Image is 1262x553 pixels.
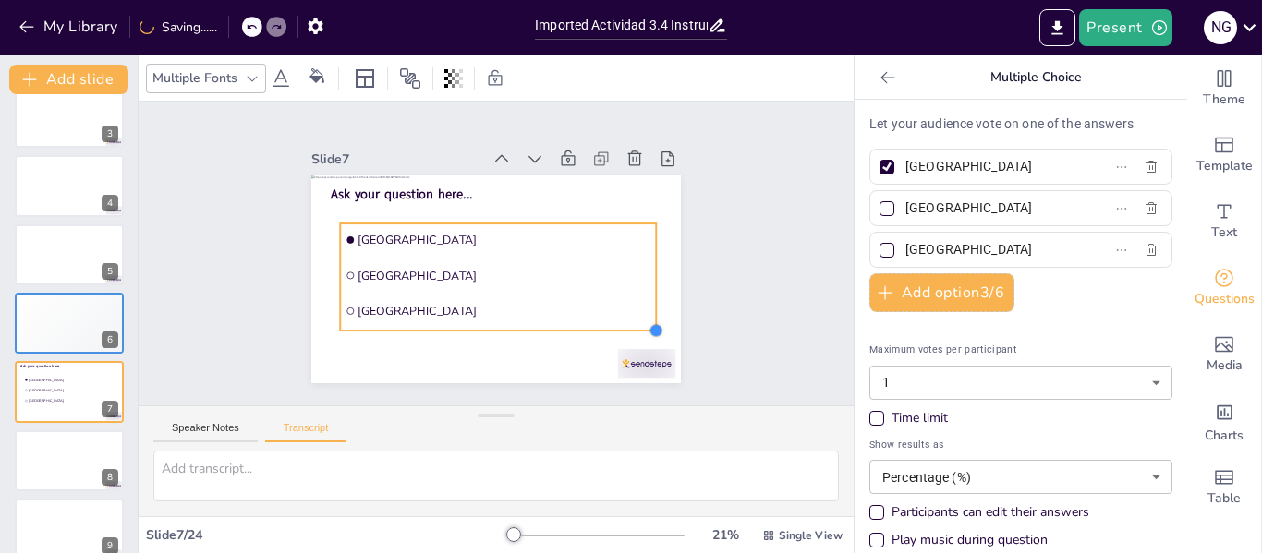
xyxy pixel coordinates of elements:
div: 4 [15,155,124,216]
div: Layout [350,64,380,93]
button: Speaker Notes [153,422,258,442]
div: Get real-time input from your audience [1187,255,1261,321]
div: 5 [15,224,124,285]
div: 3 [15,87,124,148]
input: Insert title [535,12,708,39]
div: 4 [102,195,118,211]
div: N G [1204,11,1237,44]
p: Let your audience vote on one of the answers [869,114,1172,134]
span: [GEOGRAPHIC_DATA] [358,268,650,283]
div: 6 [102,331,118,348]
p: Multiple Choice [903,55,1169,100]
div: Saving...... [140,18,217,36]
span: Show results as [869,437,1172,452]
button: Add slide [9,65,128,94]
input: Option 1 [905,153,1077,180]
div: Participants can edit their answers [892,503,1089,522]
button: Add option3/6 [869,273,1014,312]
span: Text [1211,222,1237,243]
input: Option 2 [905,195,1077,222]
div: Play music during question [869,531,1048,549]
div: Time limit [869,409,1172,427]
span: Table [1207,488,1241,509]
button: Present [1079,9,1171,46]
span: Charts [1205,426,1244,446]
div: Participants can edit their answers [869,503,1089,522]
span: Ask your question here... [331,186,473,203]
span: Questions [1195,289,1255,309]
input: Option 3 [905,236,1077,263]
div: Time limit [892,409,948,427]
span: Theme [1203,90,1245,110]
div: Slide 7 / 24 [146,526,507,544]
span: Position [399,67,421,90]
span: Single View [779,528,843,543]
div: Add ready made slides [1187,122,1261,188]
div: Play music during question [892,531,1048,549]
span: Media [1207,355,1243,376]
span: Ask your question here... [20,364,62,369]
div: 6 [15,293,124,354]
span: Template [1196,156,1253,176]
div: 3 [102,126,118,142]
div: 8 [15,430,124,491]
div: Add a table [1187,454,1261,521]
span: [GEOGRAPHIC_DATA] [358,233,650,248]
div: 21 % [703,526,747,544]
div: Slide 7 [311,150,481,168]
div: Change the overall theme [1187,55,1261,122]
div: Add images, graphics, shapes or video [1187,321,1261,388]
div: 7 [15,361,124,422]
button: My Library [14,12,126,42]
span: [GEOGRAPHIC_DATA] [29,399,115,403]
div: 5 [102,263,118,280]
div: Background color [303,68,331,88]
span: Maximum votes per participant [869,342,1172,357]
div: Percentage (%) [869,460,1172,494]
div: Add text boxes [1187,188,1261,255]
button: Transcript [265,422,347,442]
span: [GEOGRAPHIC_DATA] [29,378,115,382]
span: [GEOGRAPHIC_DATA] [358,304,650,319]
div: Multiple Fonts [149,66,241,90]
button: N G [1204,9,1237,46]
span: [GEOGRAPHIC_DATA] [29,389,115,393]
div: 1 [869,366,1172,400]
div: Add charts and graphs [1187,388,1261,454]
div: 8 [102,469,118,486]
div: 7 [102,401,118,417]
button: Export to PowerPoint [1039,9,1075,46]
